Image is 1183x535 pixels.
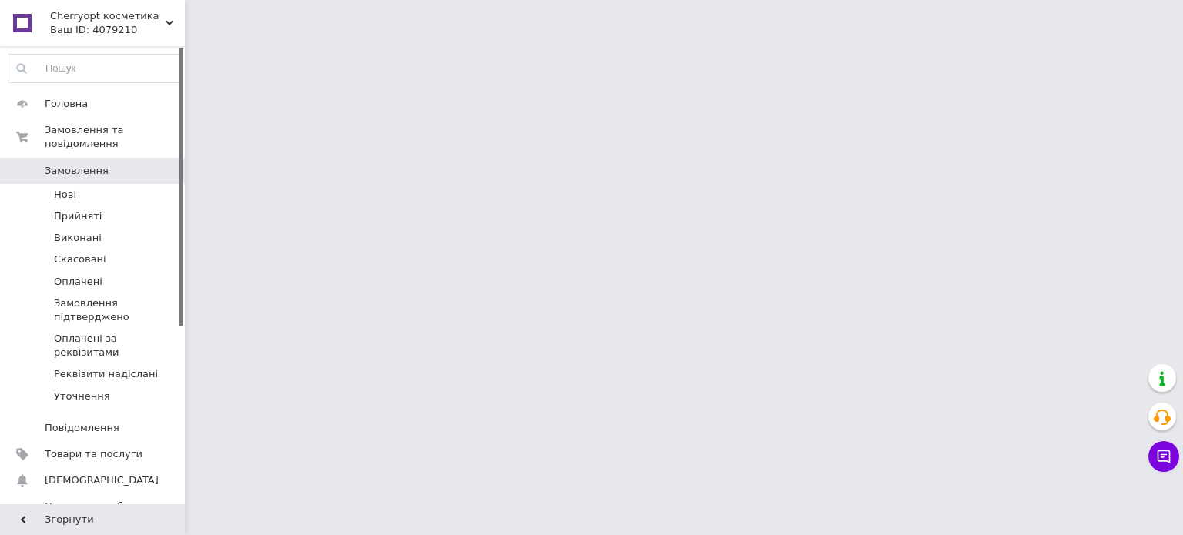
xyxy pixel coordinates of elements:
span: Нові [54,188,76,202]
span: Показники роботи компанії [45,500,142,527]
span: Товари та послуги [45,447,142,461]
span: Замовлення та повідомлення [45,123,185,151]
span: Реквізити надіслані [54,367,158,381]
span: Сherryopt косметика [50,9,166,23]
span: Скасовані [54,252,106,266]
span: Замовлення підтверджено [54,296,180,324]
span: Оплачені за реквізитами [54,332,180,359]
button: Чат з покупцем [1148,441,1179,472]
span: Головна [45,97,88,111]
span: Прийняті [54,209,102,223]
span: Замовлення [45,164,109,178]
span: [DEMOGRAPHIC_DATA] [45,473,159,487]
span: Уточнення [54,390,109,403]
div: Ваш ID: 4079210 [50,23,185,37]
span: Оплачені [54,275,102,289]
span: Виконані [54,231,102,245]
span: Повідомлення [45,421,119,435]
input: Пошук [8,55,181,82]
